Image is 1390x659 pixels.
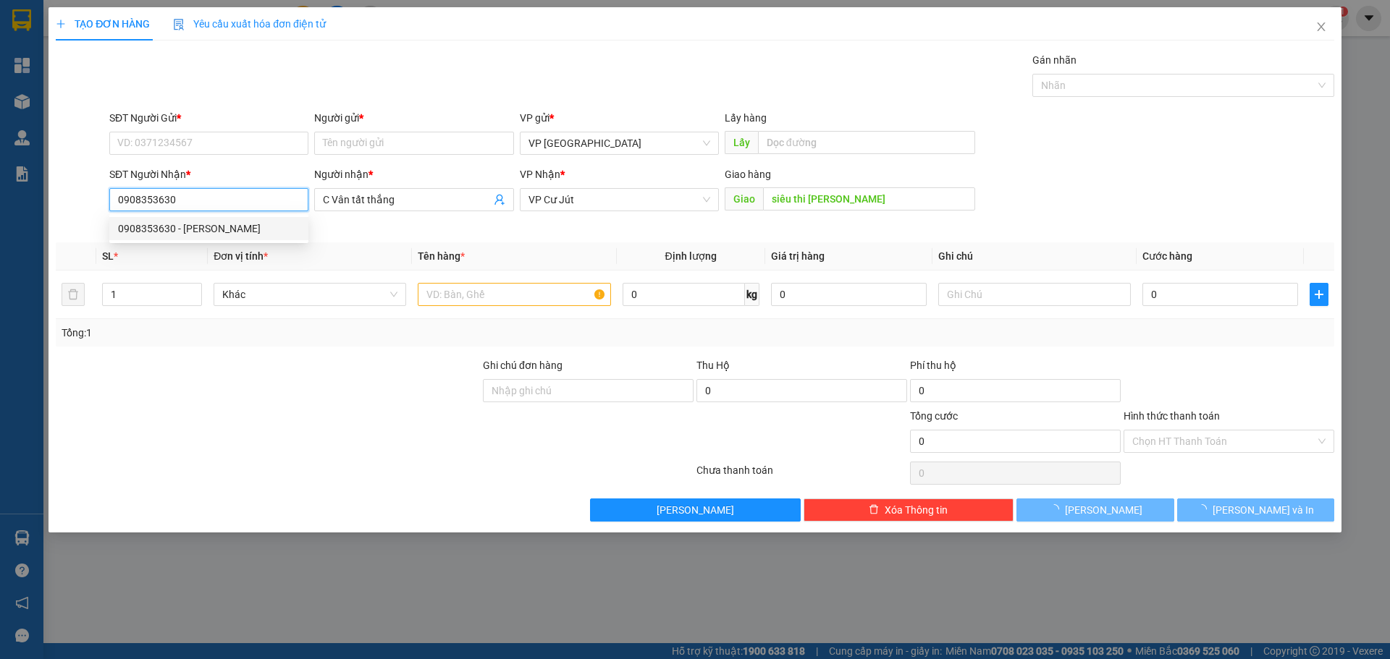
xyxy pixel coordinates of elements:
[528,132,710,154] span: VP Sài Gòn
[118,221,300,237] div: 0908353630 - [PERSON_NAME]
[62,325,536,341] div: Tổng: 1
[758,131,975,154] input: Dọc đường
[932,242,1137,271] th: Ghi chú
[590,498,801,522] button: [PERSON_NAME]
[109,217,308,240] div: 0908353630 - C Vân tất thắng
[520,110,719,126] div: VP gửi
[1310,283,1328,306] button: plus
[173,18,326,30] span: Yêu cầu xuất hóa đơn điện tử
[494,194,505,205] span: user-add
[483,379,694,402] input: Ghi chú đơn hàng
[418,250,465,262] span: Tên hàng
[56,19,66,29] span: plus
[725,169,771,180] span: Giao hàng
[771,250,825,262] span: Giá trị hàng
[696,360,730,371] span: Thu Hộ
[1315,21,1327,33] span: close
[1142,250,1192,262] span: Cước hàng
[56,18,150,30] span: TẠO ĐƠN HÀNG
[657,502,734,518] span: [PERSON_NAME]
[1049,504,1065,514] span: loading
[102,250,114,262] span: SL
[771,283,927,306] input: 0
[938,283,1131,306] input: Ghi Chú
[869,504,879,516] span: delete
[314,166,513,182] div: Người nhận
[763,187,975,211] input: Dọc đường
[1016,498,1174,522] button: [PERSON_NAME]
[725,187,763,211] span: Giao
[725,131,758,154] span: Lấy
[1065,502,1142,518] span: [PERSON_NAME]
[1213,502,1314,518] span: [PERSON_NAME] và In
[418,283,610,306] input: VD: Bàn, Ghế
[1124,410,1220,422] label: Hình thức thanh toán
[804,498,1014,522] button: deleteXóa Thông tin
[62,283,85,306] button: delete
[1177,498,1334,522] button: [PERSON_NAME] và In
[695,462,909,488] div: Chưa thanh toán
[314,110,513,126] div: Người gửi
[1301,7,1341,48] button: Close
[910,410,958,422] span: Tổng cước
[885,502,948,518] span: Xóa Thông tin
[520,169,560,180] span: VP Nhận
[109,110,308,126] div: SĐT Người Gửi
[1310,289,1328,300] span: plus
[214,250,268,262] span: Đơn vị tính
[1197,504,1213,514] span: loading
[745,283,759,306] span: kg
[528,189,710,211] span: VP Cư Jút
[483,360,563,371] label: Ghi chú đơn hàng
[109,166,308,182] div: SĐT Người Nhận
[910,357,1121,379] div: Phí thu hộ
[725,112,767,124] span: Lấy hàng
[222,284,397,305] span: Khác
[1032,54,1077,66] label: Gán nhãn
[173,19,185,30] img: icon
[665,250,717,262] span: Định lượng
